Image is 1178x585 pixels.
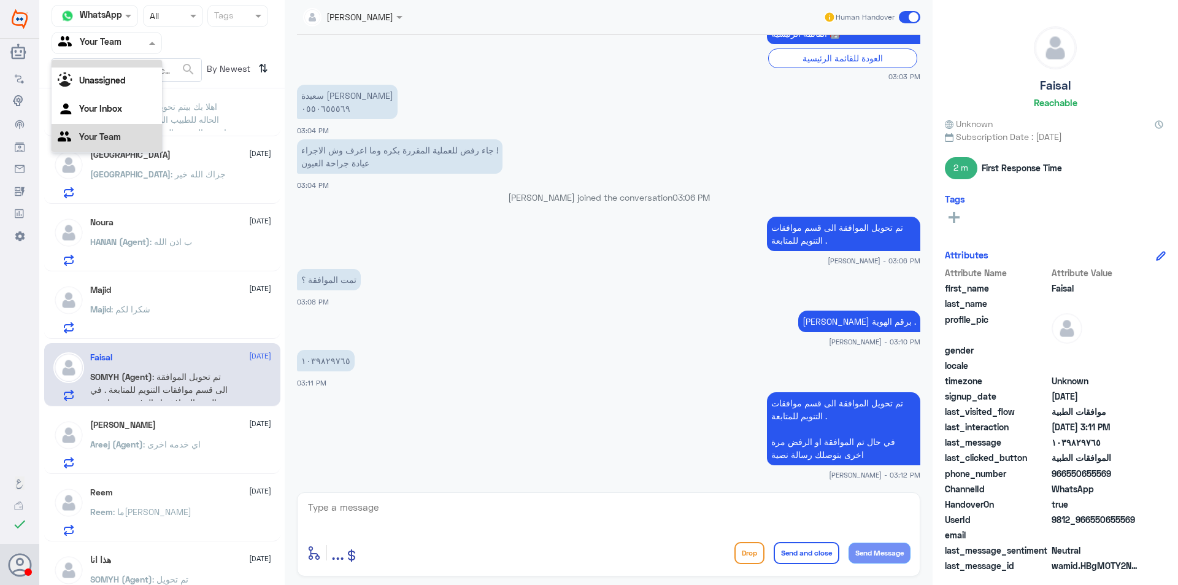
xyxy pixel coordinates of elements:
[945,374,1049,387] span: timezone
[945,451,1049,464] span: last_clicked_button
[53,420,84,451] img: defaultAdmin.png
[90,217,114,228] h5: Noura
[90,555,111,565] h5: هذا انا
[945,157,977,179] span: 2 m
[798,311,920,332] p: 3/9/2025, 3:10 PM
[58,72,76,91] img: Unassigned.svg
[143,439,201,449] span: : اي خدمه اخرى
[90,352,112,363] h5: Faisal
[53,217,84,248] img: defaultAdmin.png
[1034,27,1076,69] img: defaultAdmin.png
[945,544,1049,557] span: last_message_sentiment
[945,405,1049,418] span: last_visited_flow
[1052,344,1141,357] span: null
[12,517,27,532] i: check
[945,559,1049,572] span: last_message_id
[331,539,344,567] button: ...
[945,344,1049,357] span: gender
[297,350,355,371] p: 3/9/2025, 3:11 PM
[90,169,171,179] span: [GEOGRAPHIC_DATA]
[945,193,965,204] h6: Tags
[90,371,228,420] span: : تم تحويل الموافقة الى قسم موافقات التنويم للمتابعة . في حال تم الموافقة او الرفض مرة اخرى بتوصل...
[297,139,502,174] p: 3/9/2025, 3:04 PM
[297,191,920,204] p: [PERSON_NAME] joined the conversation
[768,48,917,68] div: العودة للقائمة الرئيسية
[53,352,84,383] img: defaultAdmin.png
[111,304,150,314] span: : شكرا لكم
[181,60,196,80] button: search
[249,486,271,497] span: [DATE]
[1052,359,1141,372] span: null
[171,169,226,179] span: : جزاك الله خير
[945,513,1049,526] span: UserId
[1052,420,1141,433] span: 2025-09-03T12:11:11.896Z
[12,9,28,29] img: Widebot Logo
[212,9,234,25] div: Tags
[297,181,329,189] span: 03:04 PM
[90,285,111,295] h5: Majid
[79,103,122,114] b: Your Inbox
[945,282,1049,295] span: first_name
[828,255,920,266] span: [PERSON_NAME] - 03:06 PM
[249,418,271,429] span: [DATE]
[90,439,143,449] span: Areej (Agent)
[58,101,76,119] img: yourInbox.svg
[774,542,839,564] button: Send and close
[297,269,361,290] p: 3/9/2025, 3:08 PM
[90,574,152,584] span: SOMYH (Agent)
[202,58,253,83] span: By Newest
[331,541,344,564] span: ...
[888,71,920,82] span: 03:03 PM
[945,467,1049,480] span: phone_number
[734,542,764,564] button: Drop
[945,130,1166,143] span: Subscription Date : [DATE]
[79,131,121,142] b: Your Team
[8,553,31,576] button: Avatar
[1052,390,1141,403] span: 2025-04-13T18:16:51.452Z
[836,12,895,23] span: Human Handover
[945,498,1049,511] span: HandoverOn
[113,506,191,517] span: : ما[PERSON_NAME]
[849,543,910,564] button: Send Message
[829,470,920,480] span: [PERSON_NAME] - 03:12 PM
[249,553,271,564] span: [DATE]
[945,249,988,260] h6: Attributes
[58,7,77,25] img: whatsapp.png
[58,34,77,52] img: yourTeam.svg
[767,217,920,251] p: 3/9/2025, 3:06 PM
[297,298,329,306] span: 03:08 PM
[1052,513,1141,526] span: 9812_966550655569
[297,379,326,387] span: 03:11 PM
[1052,405,1141,418] span: موافقات الطبية
[90,304,111,314] span: Majid
[258,58,268,79] i: ⇅
[53,487,84,518] img: defaultAdmin.png
[90,487,113,498] h5: Reem
[1052,559,1141,572] span: wamid.HBgMOTY2NTUwNjU1NTY5FQIAEhgUM0FGQkFFMTYzOTdDQ0UxOThDREIA
[945,390,1049,403] span: signup_date
[1052,313,1082,344] img: defaultAdmin.png
[945,436,1049,449] span: last_message
[829,336,920,347] span: [PERSON_NAME] - 03:10 PM
[58,51,67,61] b: All
[90,236,150,247] span: HANAN (Agent)
[767,392,920,465] p: 3/9/2025, 3:12 PM
[982,161,1062,174] span: First Response Time
[181,62,196,77] span: search
[1052,544,1141,557] span: 0
[945,529,1049,541] span: email
[249,215,271,227] span: [DATE]
[1034,97,1077,108] h6: Reachable
[53,150,84,180] img: defaultAdmin.png
[249,283,271,294] span: [DATE]
[1052,529,1141,541] span: null
[945,359,1049,372] span: locale
[945,297,1049,310] span: last_name
[1040,79,1071,93] h5: Faisal
[945,313,1049,341] span: profile_pic
[1052,266,1141,279] span: Attribute Value
[90,150,171,160] h5: haifa
[1052,436,1141,449] span: ١٠٣٩٨٢٩٧٦٥
[58,129,76,147] img: yourTeam.svg
[53,285,84,316] img: defaultAdmin.png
